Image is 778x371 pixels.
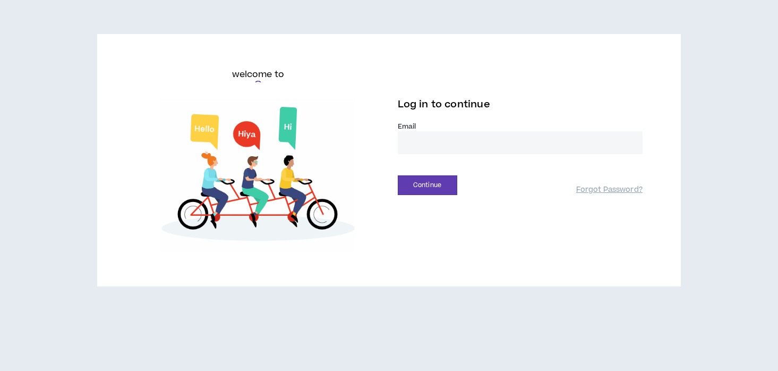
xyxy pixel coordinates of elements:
h6: welcome to [232,68,285,81]
a: Forgot Password? [576,185,643,195]
button: Continue [398,175,457,195]
label: Email [398,122,643,131]
img: Welcome to Wripple [135,99,380,252]
span: Log in to continue [398,98,490,111]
